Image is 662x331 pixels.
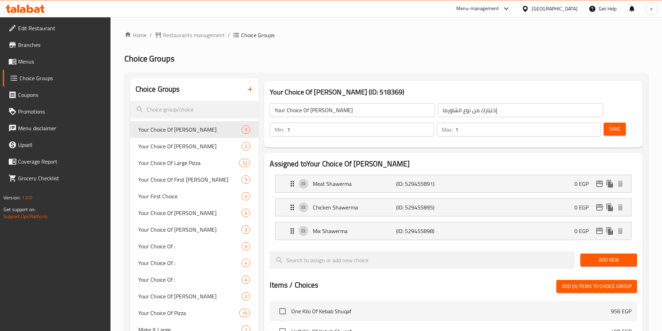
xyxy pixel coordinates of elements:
p: Chicken Shawerma [313,203,396,212]
div: Menu-management [456,5,499,13]
h2: Items / Choices [270,280,318,290]
span: 4 [242,243,250,250]
a: Coupons [3,86,111,103]
span: Upsell [18,141,105,149]
span: Branches [18,41,105,49]
p: Mix Shawerma [313,227,396,235]
h3: Your Choice Of [PERSON_NAME] (ID: 518369) [270,86,637,98]
div: Your Choice Of First [PERSON_NAME]3 [130,171,259,188]
span: Save [609,125,620,133]
span: Menus [18,57,105,66]
span: One Kilo Of Kebab Shuqaf [291,307,611,315]
span: 12 [239,160,250,166]
div: Your Choice Of :4 [130,255,259,271]
p: Min: [275,125,284,134]
span: Coupons [18,91,105,99]
span: Your Choice Of Pizza [138,309,239,317]
span: Coverage Report [18,157,105,166]
p: (ID: 529455898) [396,227,452,235]
div: Choices [242,125,250,134]
div: Choices [242,275,250,284]
li: Expand [270,172,637,196]
button: delete [615,202,626,213]
p: 0 EGP [574,180,594,188]
span: Edit Restaurant [18,24,105,32]
span: Your Choice Of [PERSON_NAME] [138,225,242,234]
a: Promotions [3,103,111,120]
span: Your Choice Of : [138,259,242,267]
p: (ID: 529455891) [396,180,452,188]
button: edit [594,202,605,213]
span: Your Choice Of [PERSON_NAME] [138,125,242,134]
span: Choice Groups [124,51,174,66]
button: delete [615,179,626,189]
p: (ID: 529455895) [396,203,452,212]
span: 2 [242,293,250,300]
div: Choices [242,259,250,267]
span: Your Choice Of First [PERSON_NAME] [138,175,242,184]
span: Grocery Checklist [18,174,105,182]
span: 2 [242,143,250,150]
div: Your Choice Of :4 [130,238,259,255]
li: Expand [270,219,637,243]
div: Your Choice Of :4 [130,271,259,288]
a: Branches [3,36,111,53]
a: Choice Groups [3,70,111,86]
span: 1.0.0 [22,193,32,202]
li: / [228,31,230,39]
div: Choices [242,142,250,150]
a: Menu disclaimer [3,120,111,136]
span: Get support on: [3,205,35,214]
a: Grocery Checklist [3,170,111,187]
span: 4 [242,193,250,200]
div: Choices [242,209,250,217]
span: Menu disclaimer [18,124,105,132]
div: Choices [242,225,250,234]
button: duplicate [605,202,615,213]
button: edit [594,226,605,236]
span: 3 [242,226,250,233]
span: Your Choice Of Large Pizza [138,159,239,167]
nav: breadcrumb [124,31,648,39]
span: 4 [242,210,250,216]
a: Menus [3,53,111,70]
div: Your Choice Of [PERSON_NAME]2 [130,288,259,305]
div: Expand [276,199,631,216]
p: Meat Shawerma [313,180,396,188]
div: Choices [239,159,250,167]
div: Your Choice Of Pizza10 [130,305,259,321]
button: duplicate [605,226,615,236]
a: Edit Restaurant [3,20,111,36]
a: Home [124,31,147,39]
div: Your Choice Of [PERSON_NAME]3 [130,221,259,238]
button: duplicate [605,179,615,189]
input: search [270,251,575,269]
div: Expand [276,222,631,240]
span: Select choice [275,304,290,318]
div: Your Choice Of Large Pizza12 [130,155,259,171]
p: 956 EGP [611,307,631,315]
span: Your Choice Of [PERSON_NAME] [138,209,242,217]
div: Choices [242,242,250,250]
button: Save [604,123,626,135]
p: 0 EGP [574,227,594,235]
span: 4 [242,260,250,266]
input: search [130,101,259,118]
button: Add New [580,254,637,266]
span: Promotions [18,107,105,116]
button: Add (0) items to choice group [556,280,637,293]
a: Support.OpsPlatform [3,212,48,221]
div: Choices [239,309,250,317]
div: Your First Choice4 [130,188,259,205]
span: Restaurants management [163,31,225,39]
span: 3 [242,176,250,183]
span: Your Choice Of : [138,242,242,250]
div: [GEOGRAPHIC_DATA] [532,5,578,13]
div: Your Choice Of [PERSON_NAME]2 [130,138,259,155]
span: Choice Groups [19,74,105,82]
div: Choices [242,192,250,200]
span: Your First Choice [138,192,242,200]
span: Your Choice Of [PERSON_NAME] [138,292,242,300]
li: Expand [270,196,637,219]
span: Version: [3,193,21,202]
